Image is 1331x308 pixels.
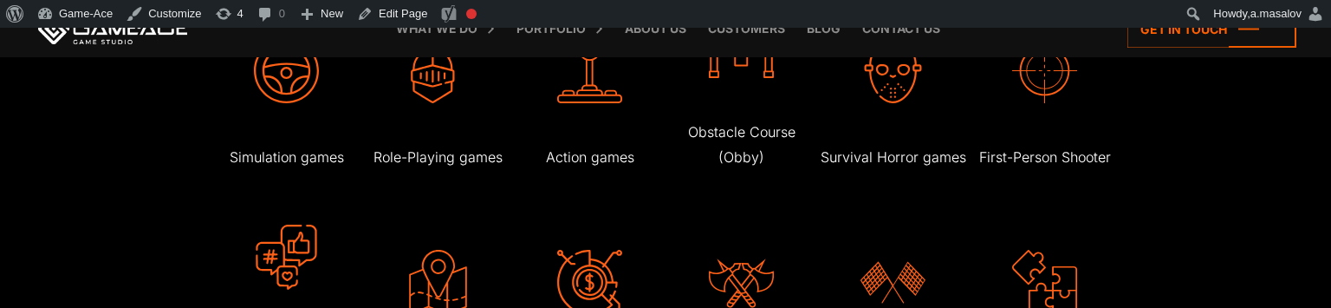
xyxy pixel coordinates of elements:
[860,38,925,103] img: Survival Horror games
[254,225,319,290] img: Social / Hangout games
[516,145,664,170] p: Action games
[1127,10,1296,48] a: Get in touch
[971,145,1119,170] p: First-Person Shooter
[213,145,360,170] p: Simulation games
[254,38,319,103] img: Simulation games
[1250,7,1302,20] span: a.masalov
[820,145,967,170] p: Survival Horror games
[466,9,477,19] div: Focus keyphrase not set
[557,38,622,103] img: Action / Adventure games
[1012,38,1077,103] img: First-Person Shooter (FPS)
[365,145,512,170] p: Role-Playing games
[668,120,815,171] p: Obstacle Course (Obby)
[406,38,471,103] img: Role-Playing games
